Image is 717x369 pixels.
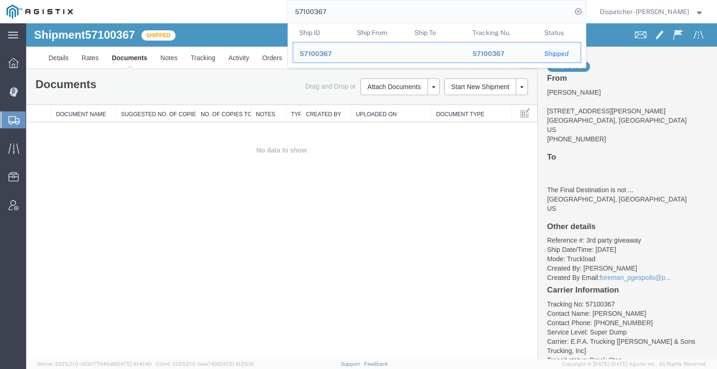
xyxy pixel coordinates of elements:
li: Created By: [PERSON_NAME] [521,240,682,250]
a: foreman_pgespoils@p... [574,251,645,258]
span: 57100367 [472,50,504,57]
span: [DATE] 10:41:40 [115,361,152,367]
address: [PERSON_NAME] [STREET_ADDRESS][PERSON_NAME] [GEOGRAPHIC_DATA], [GEOGRAPHIC_DATA] [PHONE_NUMBER] [521,64,682,120]
th: Notes: activate to sort column ascending [225,82,260,99]
input: Search for shipment number, reference number [288,0,572,23]
button: Manage table columns [491,82,507,98]
li: Ship Date/Time: [DATE] [521,222,682,231]
button: Attach Documents [334,55,401,72]
button: Dispatcher - [PERSON_NAME] [599,6,704,17]
th: Ship From [350,23,408,42]
li: Carrier: E.P.A. Trucking [[PERSON_NAME] & Sons Trucking, Inc] [521,313,682,332]
div: 57100367 [300,49,344,59]
th: Type: activate to sort column ascending [260,82,275,99]
a: Multi-stop [521,41,564,48]
a: Documents [79,23,127,46]
h1: Documents [9,55,70,67]
li: Transit status: Break Stop [521,332,682,341]
li: Created By Email: [521,250,682,259]
li: Tracking No: 57100367 [521,276,682,285]
th: Uploaded On: activate to sort column ascending [325,82,405,99]
li: Service Level: Super Dump [521,304,682,313]
th: No. of Copies to Print: activate to sort column ascending [169,82,225,99]
th: Document Type: activate to sort column ascending [405,82,486,99]
li: Contact Phone: [PHONE_NUMBER] [521,295,682,304]
h4: To [521,130,682,139]
a: Feedback [364,361,388,367]
h4: Other details [521,199,682,208]
span: US [521,181,530,189]
iframe: FS Legacy Container [26,23,717,359]
h4: From [521,51,682,60]
table: Search Results [293,23,586,68]
th: Tracking Nu. [465,23,538,42]
span: 57100367 [300,50,332,57]
span: Drag and Drop or [279,59,330,67]
a: Orders [230,23,263,46]
a: Notes [128,23,158,46]
span: Client: 2025.21.0-faee749 [156,361,254,367]
a: Support [341,361,364,367]
span: Dispatcher - Cameron Bowman [600,7,689,17]
span: Copyright © [DATE]-[DATE] Agistix Inc., All Rights Reserved [562,360,706,368]
th: Ship To [408,23,466,42]
a: Tracking [158,23,196,46]
li: Contact Name: [PERSON_NAME] [521,285,682,295]
img: logo [7,5,73,19]
span: US [521,103,530,110]
li: Mode: Truckload [521,231,682,240]
span: Server: 2025.21.0-c63077040a8 [37,361,152,367]
th: Created by: activate to sort column ascending [275,82,325,99]
div: 57100367 [472,49,531,59]
th: Ship ID [293,23,351,42]
a: Activity [196,23,229,46]
div: Shipped [544,49,574,59]
button: Start New Shipment [418,55,491,72]
th: Status [538,23,581,42]
a: Rates [49,23,79,46]
h4: Carrier Information [521,263,682,272]
span: Multi-stop [521,38,564,49]
address: The Final Destination is not ... [GEOGRAPHIC_DATA], [GEOGRAPHIC_DATA] [521,143,682,190]
th: Suggested No. of Copies: activate to sort column ascending [90,82,170,99]
th: Document Name: activate to sort column ascending [25,82,90,99]
li: Reference #: 3rd party giveaway [521,212,682,222]
span: [DATE] 10:25:10 [218,361,254,367]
